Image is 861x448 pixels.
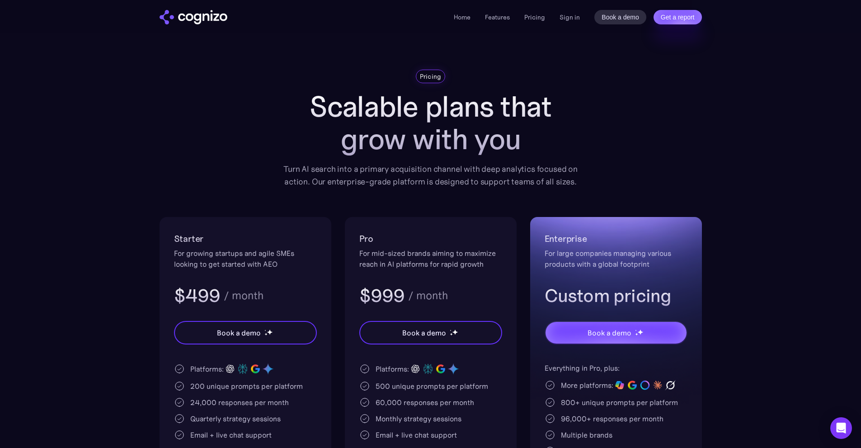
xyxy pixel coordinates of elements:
[560,12,580,23] a: Sign in
[174,321,317,344] a: Book a demostarstarstar
[359,321,502,344] a: Book a demostarstarstar
[359,248,502,269] div: For mid-sized brands aiming to maximize reach in AI platforms for rapid growth
[376,413,461,424] div: Monthly strategy sessions
[190,363,224,374] div: Platforms:
[637,329,643,335] img: star
[635,333,638,336] img: star
[561,397,678,408] div: 800+ unique prompts per platform
[174,231,317,246] h2: Starter
[452,329,458,335] img: star
[217,327,260,338] div: Book a demo
[174,284,221,307] h3: $499
[376,363,409,374] div: Platforms:
[376,429,457,440] div: Email + live chat support
[402,327,446,338] div: Book a demo
[376,381,488,391] div: 500 unique prompts per platform
[190,397,289,408] div: 24,000 responses per month
[420,72,442,81] div: Pricing
[545,231,687,246] h2: Enterprise
[654,10,702,24] a: Get a report
[376,397,474,408] div: 60,000 responses per month
[450,330,451,331] img: star
[545,248,687,269] div: For large companies managing various products with a global footprint
[561,429,612,440] div: Multiple brands
[190,381,303,391] div: 200 unique prompts per platform
[224,290,263,301] div: / month
[450,333,453,336] img: star
[267,329,273,335] img: star
[635,330,636,331] img: star
[190,413,281,424] div: Quarterly strategy sessions
[545,363,687,373] div: Everything in Pro, plus:
[830,417,852,439] div: Open Intercom Messenger
[190,429,272,440] div: Email + live chat support
[277,90,584,156] h1: Scalable plans that grow with you
[359,284,405,307] h3: $999
[264,330,266,331] img: star
[524,13,545,21] a: Pricing
[545,321,687,344] a: Book a demostarstarstar
[408,290,448,301] div: / month
[594,10,646,24] a: Book a demo
[160,10,227,24] img: cognizo logo
[561,413,663,424] div: 96,000+ responses per month
[174,248,317,269] div: For growing startups and agile SMEs looking to get started with AEO
[561,380,613,391] div: More platforms:
[588,327,631,338] div: Book a demo
[545,284,687,307] h3: Custom pricing
[485,13,510,21] a: Features
[454,13,470,21] a: Home
[264,333,268,336] img: star
[277,163,584,188] div: Turn AI search into a primary acquisition channel with deep analytics focused on action. Our ente...
[160,10,227,24] a: home
[359,231,502,246] h2: Pro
